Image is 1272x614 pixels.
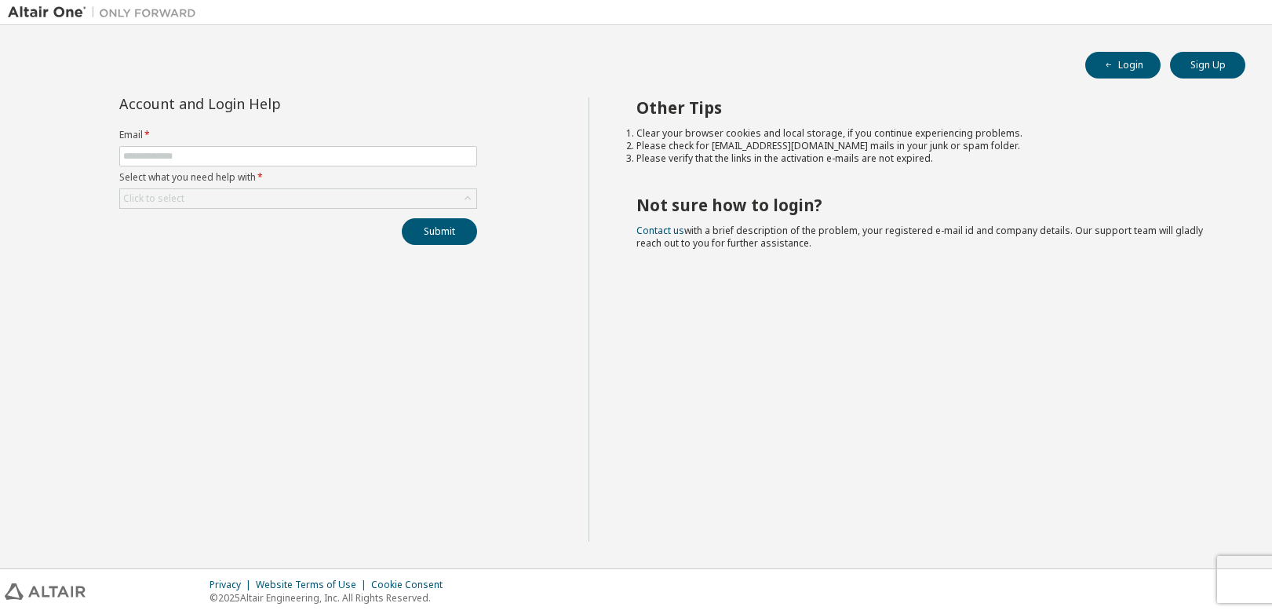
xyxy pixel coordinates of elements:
[1170,52,1245,79] button: Sign Up
[119,171,477,184] label: Select what you need help with
[123,192,184,205] div: Click to select
[119,129,477,141] label: Email
[371,579,452,591] div: Cookie Consent
[636,97,1217,118] h2: Other Tips
[8,5,204,20] img: Altair One
[210,591,452,605] p: © 2025 Altair Engineering, Inc. All Rights Reserved.
[636,152,1217,165] li: Please verify that the links in the activation e-mails are not expired.
[636,195,1217,215] h2: Not sure how to login?
[402,218,477,245] button: Submit
[636,140,1217,152] li: Please check for [EMAIL_ADDRESS][DOMAIN_NAME] mails in your junk or spam folder.
[636,224,1203,250] span: with a brief description of the problem, your registered e-mail id and company details. Our suppo...
[210,579,256,591] div: Privacy
[256,579,371,591] div: Website Terms of Use
[119,97,406,110] div: Account and Login Help
[120,189,476,208] div: Click to select
[636,127,1217,140] li: Clear your browser cookies and local storage, if you continue experiencing problems.
[1085,52,1161,79] button: Login
[636,224,684,237] a: Contact us
[5,583,86,600] img: altair_logo.svg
